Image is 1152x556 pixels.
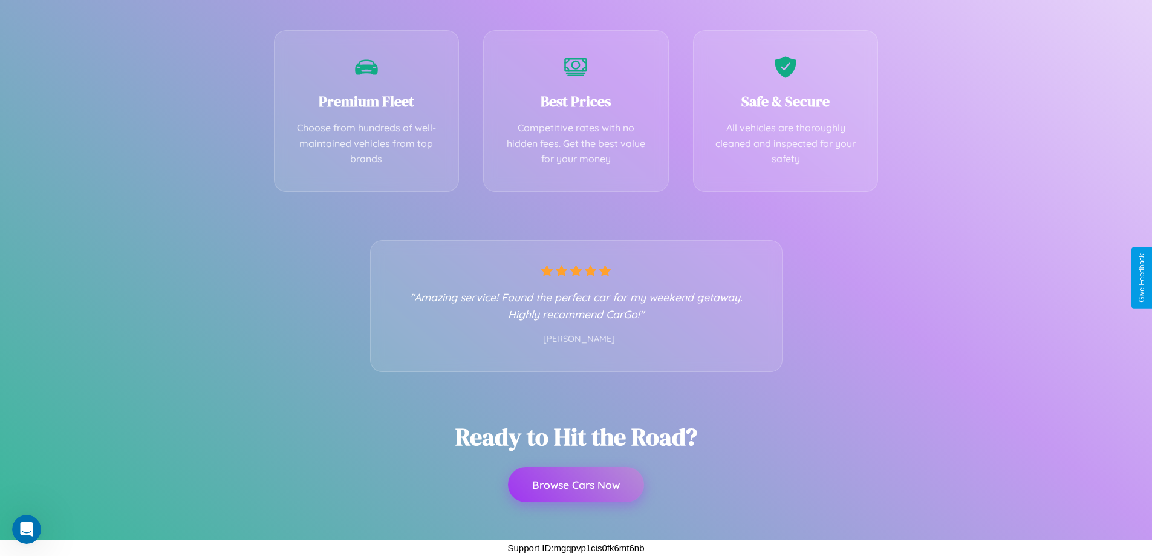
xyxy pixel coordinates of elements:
[455,420,697,453] h2: Ready to Hit the Road?
[712,91,860,111] h3: Safe & Secure
[712,120,860,167] p: All vehicles are thoroughly cleaned and inspected for your safety
[502,120,650,167] p: Competitive rates with no hidden fees. Get the best value for your money
[395,332,758,347] p: - [PERSON_NAME]
[293,91,441,111] h3: Premium Fleet
[395,289,758,322] p: "Amazing service! Found the perfect car for my weekend getaway. Highly recommend CarGo!"
[508,540,645,556] p: Support ID: mgqpvp1cis0fk6mt6nb
[502,91,650,111] h3: Best Prices
[508,467,644,502] button: Browse Cars Now
[12,515,41,544] iframe: Intercom live chat
[293,120,441,167] p: Choose from hundreds of well-maintained vehicles from top brands
[1137,253,1146,303] div: Give Feedback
